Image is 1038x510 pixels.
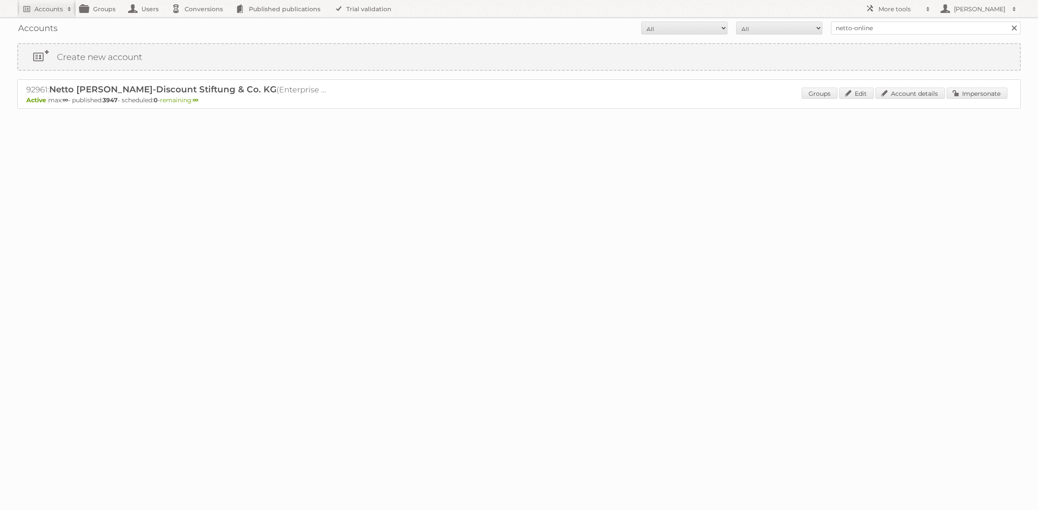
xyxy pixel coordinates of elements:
[952,5,1008,13] h2: [PERSON_NAME]
[839,88,874,99] a: Edit
[875,88,945,99] a: Account details
[103,96,118,104] strong: 3947
[34,5,63,13] h2: Accounts
[878,5,922,13] h2: More tools
[26,84,328,95] h2: 92961: (Enterprise ∞)
[18,44,1020,70] a: Create new account
[49,84,276,94] span: Netto [PERSON_NAME]-Discount Stiftung & Co. KG
[26,96,48,104] span: Active
[63,96,68,104] strong: ∞
[947,88,1007,99] a: Impersonate
[160,96,198,104] span: remaining:
[802,88,837,99] a: Groups
[154,96,158,104] strong: 0
[193,96,198,104] strong: ∞
[26,96,1012,104] p: max: - published: - scheduled: -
